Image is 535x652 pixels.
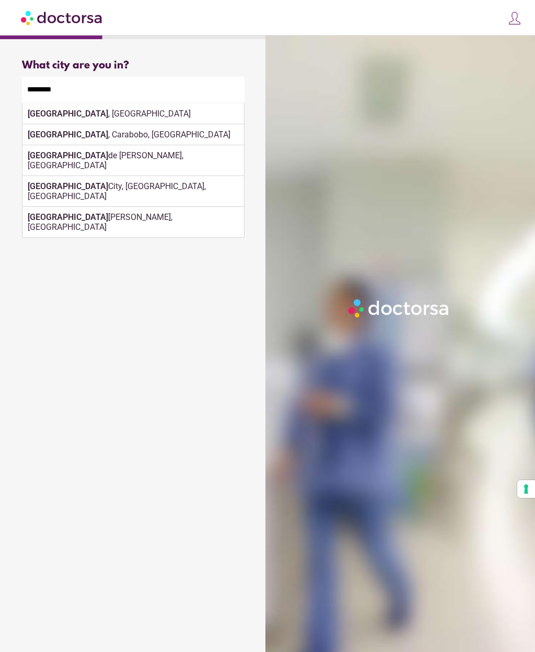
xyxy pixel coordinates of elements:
[345,296,452,320] img: Logo-Doctorsa-trans-White-partial-flat.png
[22,102,245,125] div: Make sure the city you pick is where you need assistance.
[22,176,244,207] div: City, [GEOGRAPHIC_DATA], [GEOGRAPHIC_DATA]
[517,480,535,498] button: Your consent preferences for tracking technologies
[22,124,244,145] div: , Carabobo, [GEOGRAPHIC_DATA]
[21,6,103,29] img: Doctorsa.com
[28,150,108,160] strong: [GEOGRAPHIC_DATA]
[507,11,522,26] img: icons8-customer-100.png
[28,212,108,222] strong: [GEOGRAPHIC_DATA]
[28,109,108,119] strong: [GEOGRAPHIC_DATA]
[22,207,244,238] div: [PERSON_NAME], [GEOGRAPHIC_DATA]
[22,103,244,124] div: , [GEOGRAPHIC_DATA]
[22,145,244,176] div: de [PERSON_NAME], [GEOGRAPHIC_DATA]
[22,60,245,72] div: What city are you in?
[28,181,108,191] strong: [GEOGRAPHIC_DATA]
[28,130,108,139] strong: [GEOGRAPHIC_DATA]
